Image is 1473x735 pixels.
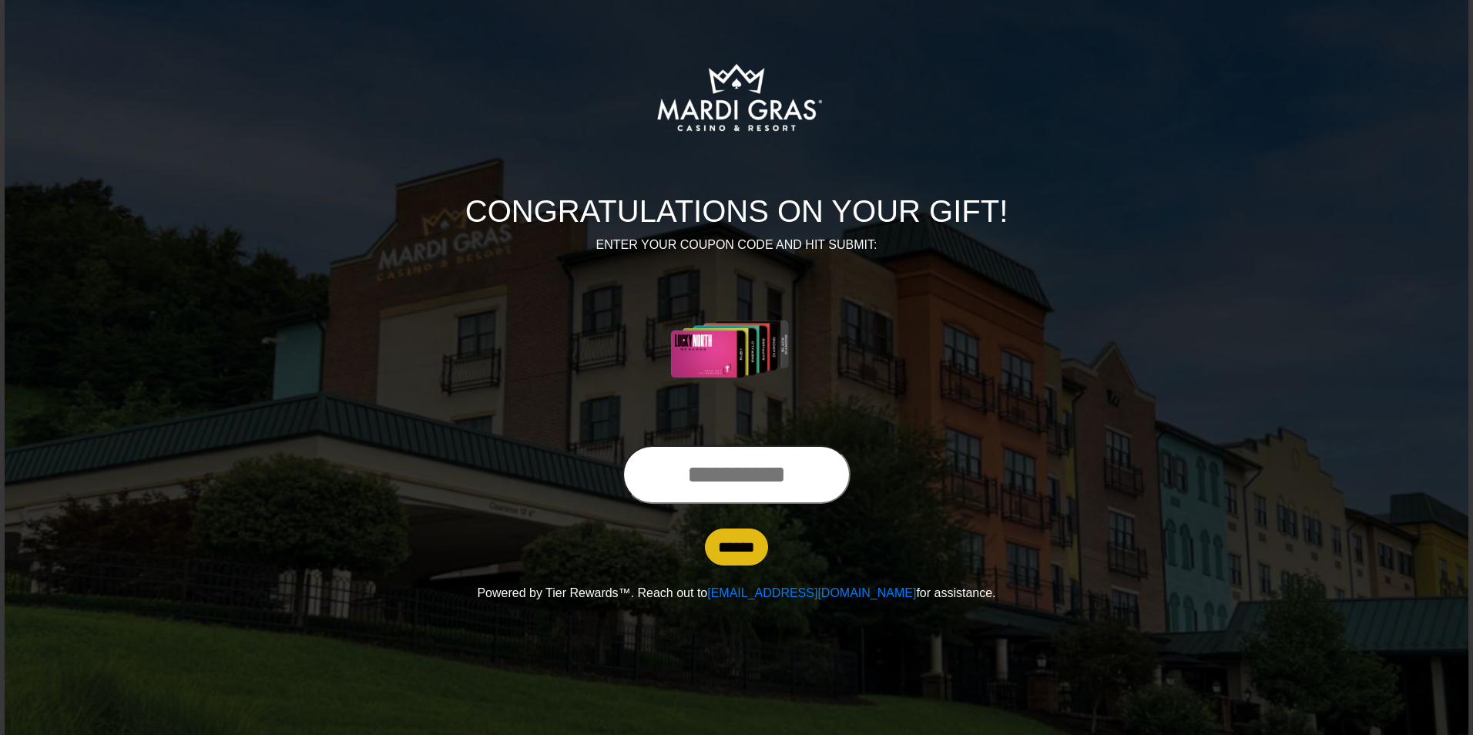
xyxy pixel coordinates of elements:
[309,236,1164,254] p: ENTER YOUR COUPON CODE AND HIT SUBMIT:
[477,586,995,599] span: Powered by Tier Rewards™. Reach out to for assistance.
[707,586,916,599] a: [EMAIL_ADDRESS][DOMAIN_NAME]
[634,273,840,427] img: Center Image
[599,20,874,174] img: Logo
[309,193,1164,230] h1: CONGRATULATIONS ON YOUR GIFT!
